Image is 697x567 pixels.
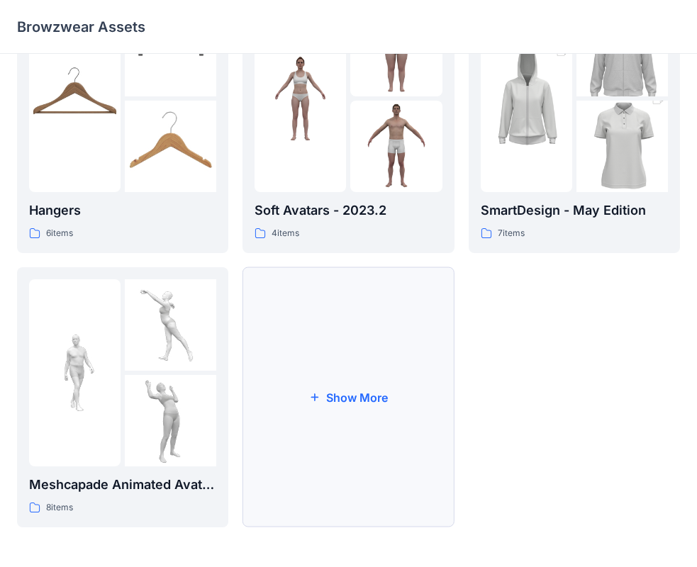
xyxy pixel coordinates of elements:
[242,267,454,527] button: Show More
[481,30,572,167] img: folder 1
[255,201,442,220] p: Soft Avatars - 2023.2
[125,375,216,466] img: folder 3
[350,101,442,192] img: folder 3
[46,500,73,515] p: 8 items
[576,78,668,215] img: folder 3
[29,52,121,144] img: folder 1
[498,226,525,241] p: 7 items
[481,201,668,220] p: SmartDesign - May Edition
[29,327,121,418] img: folder 1
[29,475,216,495] p: Meshcapade Animated Avatars
[46,226,73,241] p: 6 items
[17,17,145,37] p: Browzwear Assets
[17,267,228,527] a: folder 1folder 2folder 3Meshcapade Animated Avatars8items
[272,226,299,241] p: 4 items
[29,201,216,220] p: Hangers
[255,52,346,144] img: folder 1
[125,279,216,371] img: folder 2
[125,101,216,192] img: folder 3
